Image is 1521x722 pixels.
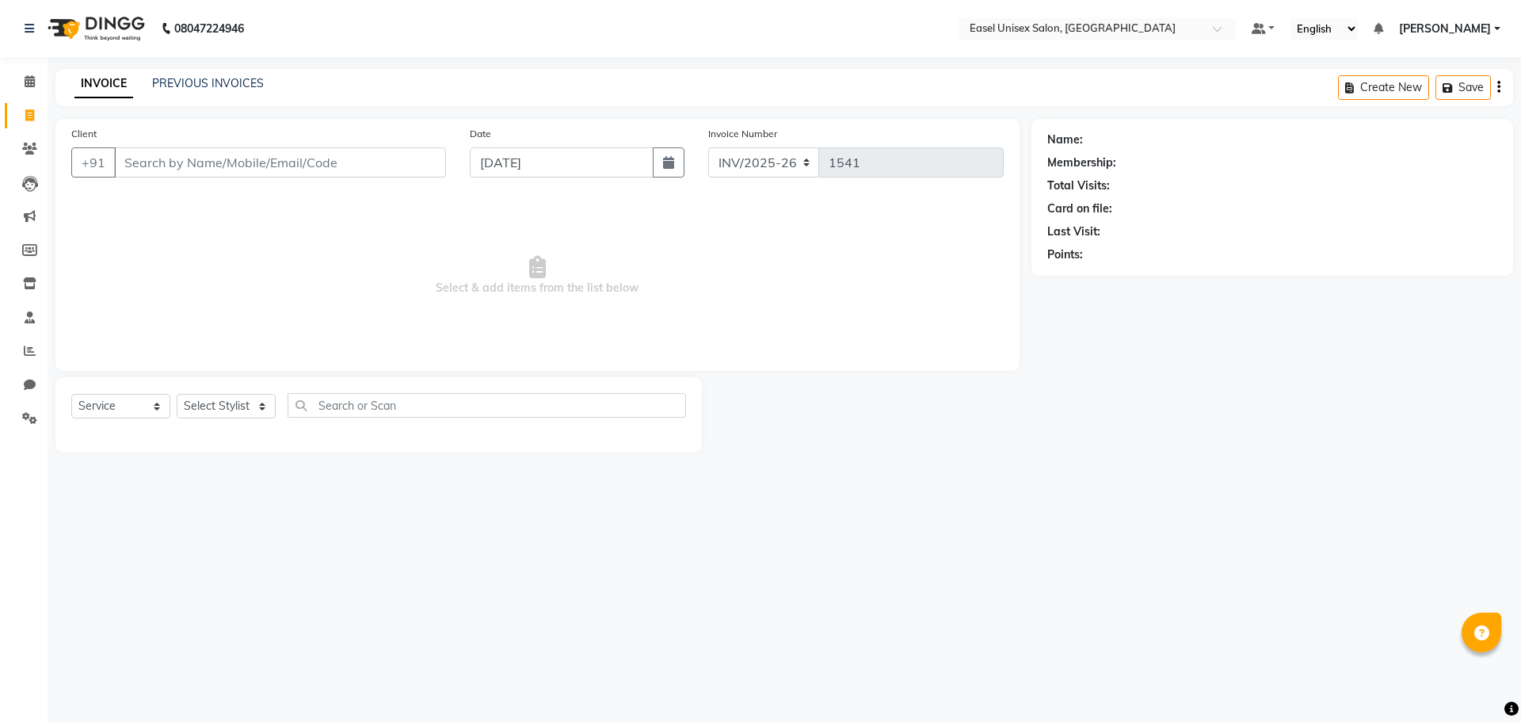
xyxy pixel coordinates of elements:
[288,393,686,418] input: Search or Scan
[1435,75,1491,100] button: Save
[1338,75,1429,100] button: Create New
[470,127,491,141] label: Date
[71,147,116,178] button: +91
[1047,201,1112,217] div: Card on file:
[152,76,264,90] a: PREVIOUS INVOICES
[1047,246,1083,263] div: Points:
[71,127,97,141] label: Client
[114,147,446,178] input: Search by Name/Mobile/Email/Code
[74,70,133,98] a: INVOICE
[1047,155,1116,171] div: Membership:
[71,197,1004,355] span: Select & add items from the list below
[708,127,777,141] label: Invoice Number
[1399,21,1491,37] span: [PERSON_NAME]
[1047,223,1100,240] div: Last Visit:
[1047,132,1083,148] div: Name:
[174,6,244,51] b: 08047224946
[1047,178,1110,194] div: Total Visits:
[40,6,149,51] img: logo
